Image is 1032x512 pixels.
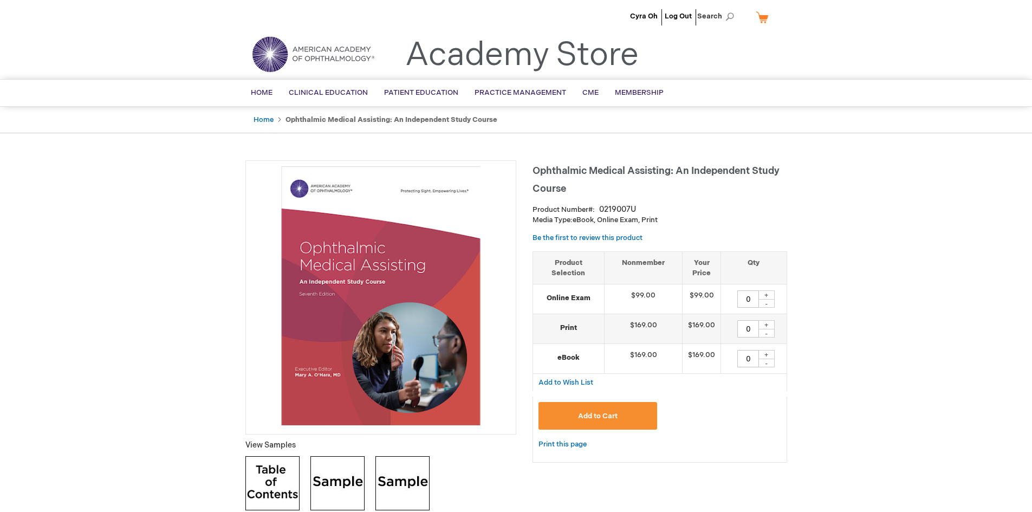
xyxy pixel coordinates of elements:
[310,456,365,510] img: Click to view
[582,88,599,97] span: CME
[758,350,775,359] div: +
[683,314,721,344] td: $169.00
[251,166,510,425] img: Ophthalmic Medical Assisting: An Independent Study Course
[683,344,721,374] td: $169.00
[533,216,573,224] strong: Media Type:
[251,88,272,97] span: Home
[578,412,618,420] span: Add to Cart
[538,402,658,430] button: Add to Cart
[375,456,430,510] img: Click to view
[737,350,759,367] input: Qty
[254,115,274,124] a: Home
[533,234,642,242] a: Be the first to review this product
[538,293,599,303] strong: Online Exam
[615,88,664,97] span: Membership
[758,320,775,329] div: +
[758,290,775,300] div: +
[538,353,599,363] strong: eBook
[630,12,658,21] a: Cyra Oh
[285,115,497,124] strong: Ophthalmic Medical Assisting: An Independent Study Course
[599,204,636,215] div: 0219007U
[405,36,639,75] a: Academy Store
[758,329,775,338] div: -
[721,251,787,284] th: Qty
[683,251,721,284] th: Your Price
[737,320,759,338] input: Qty
[605,344,683,374] td: $169.00
[245,440,516,451] p: View Samples
[758,359,775,367] div: -
[683,284,721,314] td: $99.00
[533,251,605,284] th: Product Selection
[605,284,683,314] td: $99.00
[737,290,759,308] input: Qty
[758,299,775,308] div: -
[533,165,780,195] span: Ophthalmic Medical Assisting: An Independent Study Course
[245,456,300,510] img: Click to view
[605,251,683,284] th: Nonmember
[697,5,738,27] span: Search
[475,88,566,97] span: Practice Management
[533,215,787,225] p: eBook, Online Exam, Print
[533,205,595,214] strong: Product Number
[538,378,593,387] a: Add to Wish List
[538,438,587,451] a: Print this page
[289,88,368,97] span: Clinical Education
[538,378,593,387] span: Add to Wish List
[538,323,599,333] strong: Print
[605,314,683,344] td: $169.00
[384,88,458,97] span: Patient Education
[665,12,692,21] a: Log Out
